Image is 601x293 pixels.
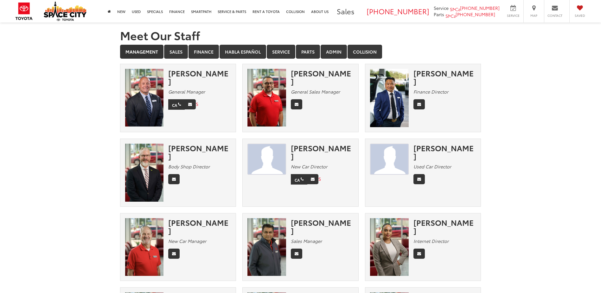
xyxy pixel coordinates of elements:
a: Phone [168,99,185,110]
div: Department Tabs [120,45,481,59]
img: Marco Compean [370,144,409,175]
a: [PHONE_NUMBER] [455,5,500,11]
div: [PERSON_NAME] [168,218,231,235]
img: Call: 346-595-7897 [455,6,460,11]
a: Sales [164,45,188,59]
a: Service [267,45,295,59]
a: Email [184,99,196,109]
a: Email [168,174,180,184]
em: Body Shop Director [168,163,210,170]
span: Parts [434,11,444,17]
a: Email [413,174,425,184]
span: Map [527,13,541,18]
em: New Car Manager [168,238,206,244]
em: Internet Director [413,238,449,244]
a: Management [120,45,163,59]
div: [PERSON_NAME] [168,69,231,86]
a: [PHONE_NUMBER] [361,6,429,16]
a: Habla Español [220,45,266,59]
div: [PERSON_NAME] [291,69,354,86]
h1: Meet Our Staff [120,29,481,42]
div: [PERSON_NAME] [413,69,476,86]
span: Service [506,13,520,18]
span: Contact [547,13,562,18]
span: Sales [337,6,355,16]
a: Finance [189,45,219,59]
img: Call: 281-319-8070 [172,102,177,107]
img: SMS: 2815157205 [318,176,323,181]
img: Sean Patterson [125,144,164,202]
a: Collision [348,45,382,59]
img: David Hardy [125,218,164,276]
a: Email [168,249,180,259]
a: Email [307,174,318,184]
img: Ben Saxton [125,69,164,127]
div: [PERSON_NAME] [168,144,231,160]
img: Call: 2815157205 [295,177,300,182]
span: [PHONE_NUMBER] [460,5,500,11]
span: [PHONE_NUMBER] [456,11,495,17]
a: Email [291,99,302,109]
a: Email [413,99,425,109]
em: General Manager [168,88,205,95]
img: SMS: 346-595-7897 [450,6,455,11]
a: [PHONE_NUMBER] [451,11,495,17]
div: [PERSON_NAME] [291,144,354,160]
em: New Car Director [291,163,327,170]
img: Space City Toyota [44,1,86,21]
img: Cecilio Flores [247,69,286,127]
a: Admin [321,45,347,59]
img: Melissa Urbina [370,218,409,276]
em: Used Car Director [413,163,451,170]
span: [PHONE_NUMBER] [367,6,429,16]
a: Phone [291,174,307,185]
span: Saved [573,13,587,18]
em: General Sales Manager [291,88,340,95]
img: SMS: 346-595-7862 [356,10,361,15]
img: Call: 346-595-7893 [451,13,456,18]
em: Sales Manager [291,238,322,244]
img: Nam Pham [370,69,409,127]
div: [PERSON_NAME] [413,218,476,235]
a: Email [413,249,425,259]
div: [PERSON_NAME] [291,218,354,235]
em: Finance Director [413,88,448,95]
img: SMS: 346-595-7893 [445,13,451,18]
img: Oz Ali [247,218,286,276]
a: Parts [296,45,320,59]
span: Service [434,5,449,11]
img: SMS: 281-319-8070 [196,101,201,106]
img: Call: 346-595-7862 [361,10,367,15]
div: [PERSON_NAME] [413,144,476,160]
img: JAMES TAYLOR [247,144,286,175]
a: Email [291,249,302,259]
